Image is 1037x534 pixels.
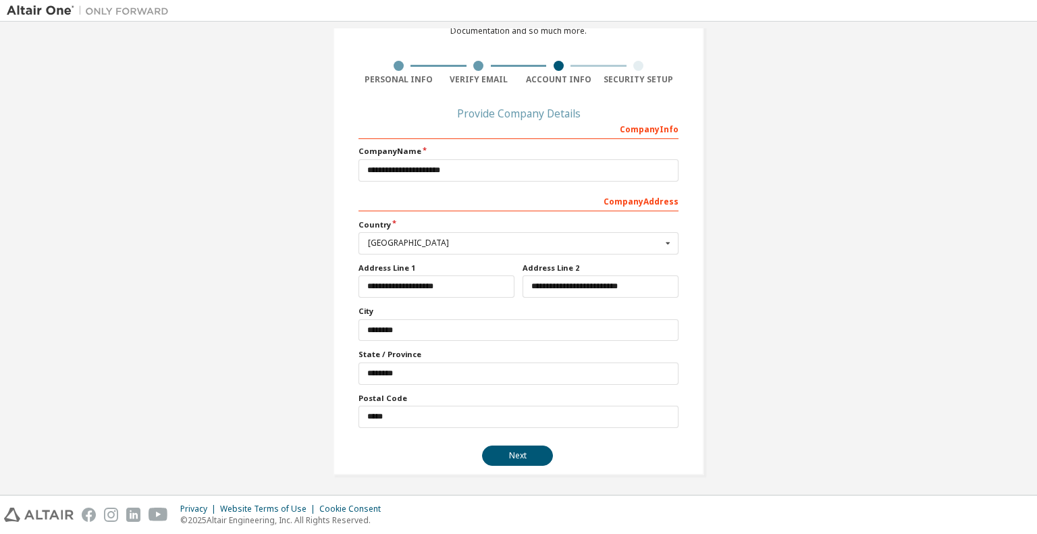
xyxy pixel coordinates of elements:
[599,74,679,85] div: Security Setup
[358,146,679,157] label: Company Name
[319,504,389,514] div: Cookie Consent
[358,306,679,317] label: City
[358,190,679,211] div: Company Address
[220,504,319,514] div: Website Terms of Use
[358,117,679,139] div: Company Info
[482,446,553,466] button: Next
[439,74,519,85] div: Verify Email
[4,508,74,522] img: altair_logo.svg
[518,74,599,85] div: Account Info
[358,349,679,360] label: State / Province
[104,508,118,522] img: instagram.svg
[149,508,168,522] img: youtube.svg
[358,109,679,117] div: Provide Company Details
[126,508,140,522] img: linkedin.svg
[180,504,220,514] div: Privacy
[358,263,514,273] label: Address Line 1
[358,74,439,85] div: Personal Info
[523,263,679,273] label: Address Line 2
[368,239,662,247] div: [GEOGRAPHIC_DATA]
[7,4,176,18] img: Altair One
[358,393,679,404] label: Postal Code
[358,219,679,230] label: Country
[82,508,96,522] img: facebook.svg
[180,514,389,526] p: © 2025 Altair Engineering, Inc. All Rights Reserved.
